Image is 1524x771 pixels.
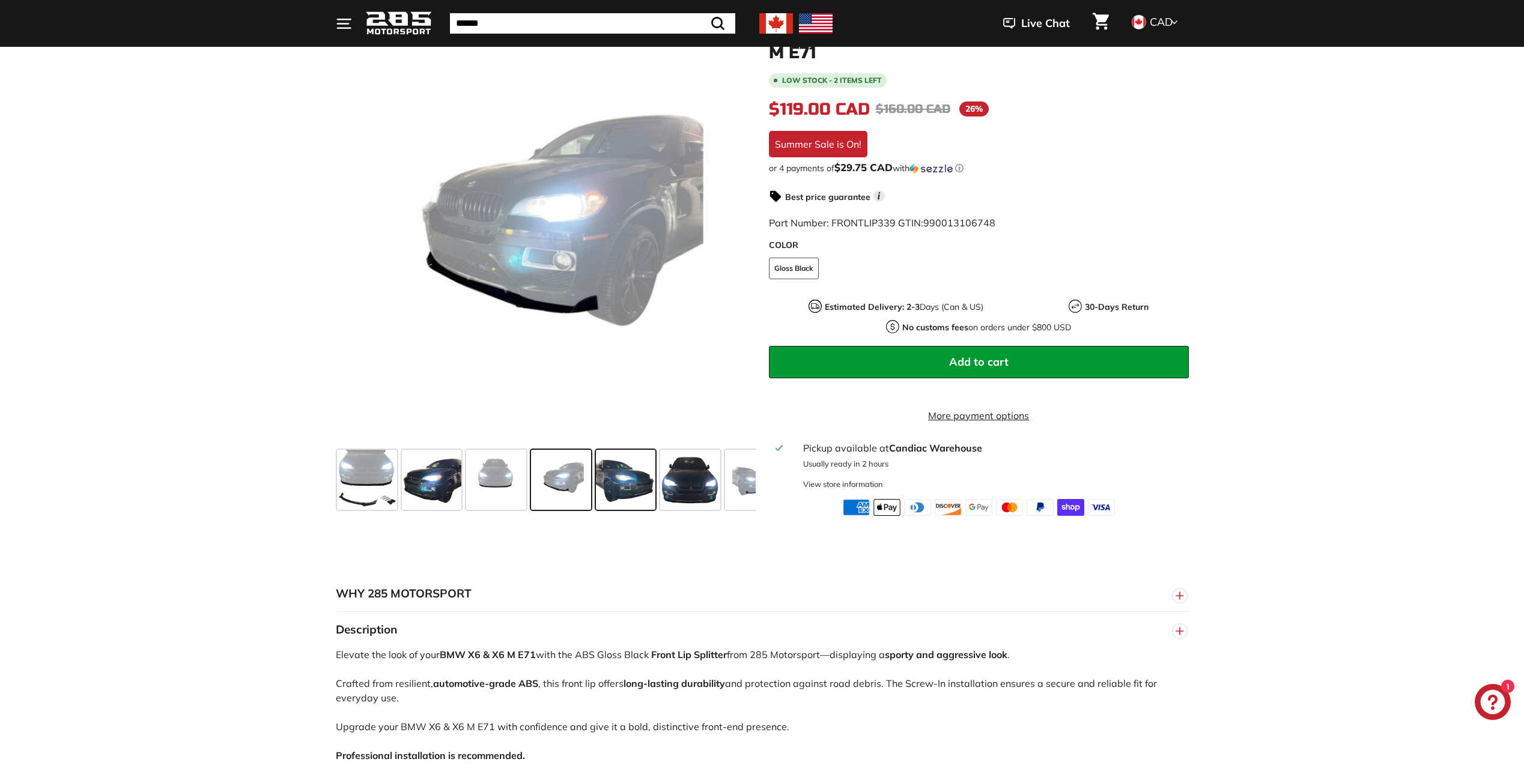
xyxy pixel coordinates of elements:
[769,346,1189,378] button: Add to cart
[885,649,1007,661] strong: sporty and aggressive look
[769,408,1189,423] a: More payment options
[909,163,953,174] img: Sezzle
[769,162,1189,174] div: or 4 payments of with
[336,576,1189,612] button: WHY 285 MOTORSPORT
[433,677,538,689] strong: automotive-grade ABS
[904,499,931,516] img: diners_club
[1085,3,1116,44] a: Cart
[965,499,992,516] img: google_pay
[336,749,525,761] strong: Professional installation is recommended.
[1057,499,1084,516] img: shopify_pay
[769,239,1189,252] label: COLOR
[923,217,995,229] span: 990013106748
[873,499,900,516] img: apple_pay
[1150,15,1173,29] span: CAD
[440,649,536,661] strong: BMW X6 & X6 M E71
[803,479,883,490] div: View store information
[1088,499,1115,516] img: visa
[825,301,920,312] strong: Estimated Delivery: 2-3
[769,131,867,157] div: Summer Sale is On!
[1027,499,1054,516] img: paypal
[889,442,982,454] strong: Candiac Warehouse
[651,649,727,661] strong: Front Lip Splitter
[336,612,1189,648] button: Description
[996,499,1023,516] img: master
[769,162,1189,174] div: or 4 payments of$29.75 CADwithSezzle Click to learn more about Sezzle
[988,8,1085,38] button: Live Chat
[785,192,870,202] strong: Best price guarantee
[873,190,885,202] span: i
[825,301,983,313] p: Days (Can & US)
[834,161,893,174] span: $29.75 CAD
[1085,301,1149,312] strong: 30-Days Return
[876,101,950,116] span: $160.00 CAD
[902,321,1071,334] p: on orders under $800 USD
[959,101,989,116] span: 26%
[949,355,1009,369] span: Add to cart
[366,10,432,38] img: Logo_285_Motorsport_areodynamics_components
[803,458,1181,470] p: Usually ready in 2 hours
[843,499,870,516] img: american_express
[769,25,1189,62] h1: Front Lip Splitter - [DATE]-[DATE] BMW X6 & X6 M E71
[769,99,870,119] span: $119.00 CAD
[782,77,882,84] span: Low stock - 2 items left
[803,441,1181,455] div: Pickup available at
[769,217,995,229] span: Part Number: FRONTLIP339 GTIN:
[902,322,968,333] strong: No customs fees
[450,13,735,34] input: Search
[1021,16,1070,31] span: Live Chat
[935,499,962,516] img: discover
[1471,684,1514,723] inbox-online-store-chat: Shopify online store chat
[624,677,725,689] strong: long-lasting durability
